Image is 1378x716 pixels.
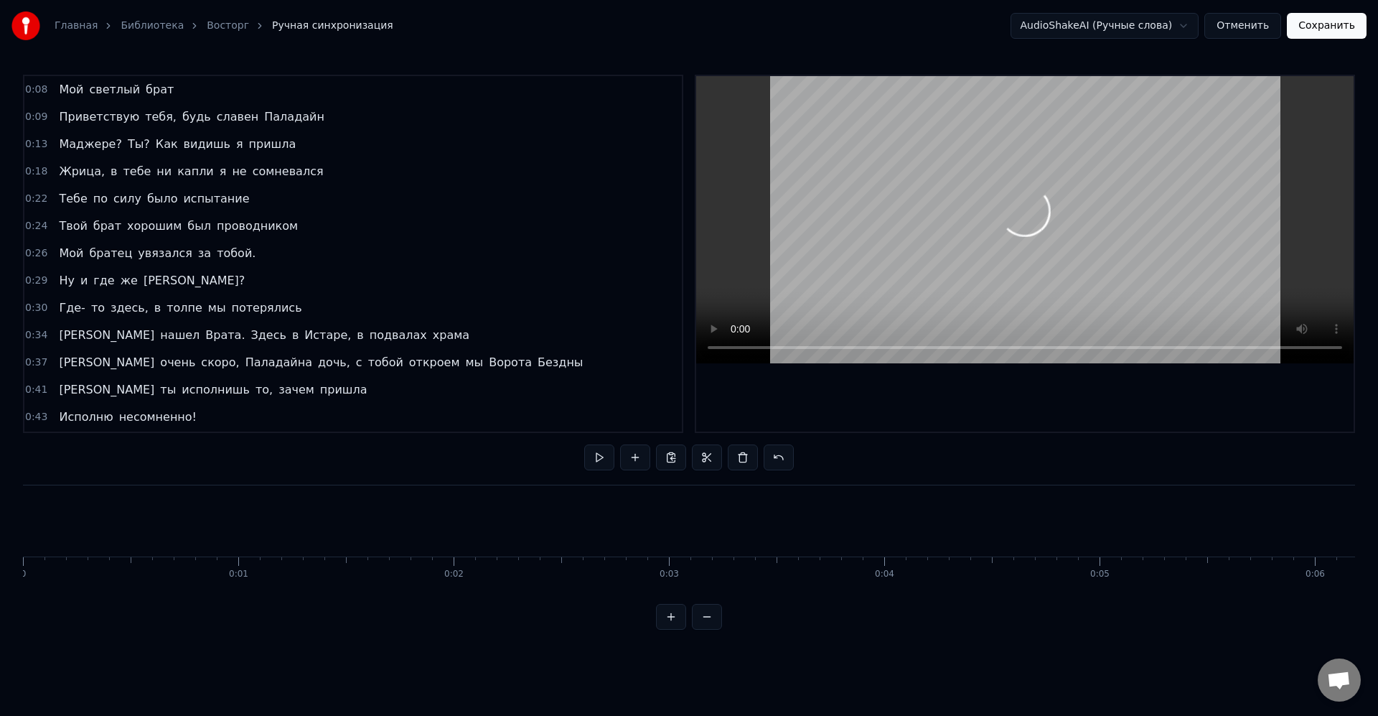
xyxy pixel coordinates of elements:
span: подвалах [368,327,428,343]
span: капли [176,163,215,180]
span: откроем [408,354,461,371]
span: братец [88,245,133,261]
span: Мой [57,81,85,98]
span: пришла [319,381,369,398]
span: толпе [165,299,204,316]
span: то [90,299,106,316]
span: Ты? [126,136,151,152]
span: 0:37 [25,355,47,370]
span: то, [254,381,274,398]
span: 0:22 [25,192,47,206]
span: я [218,163,228,180]
div: 0:03 [660,569,679,580]
span: Врата. [204,327,246,343]
img: youka [11,11,40,40]
span: 0:09 [25,110,47,124]
span: светлый [88,81,141,98]
span: в [109,163,118,180]
button: Сохранить [1287,13,1367,39]
span: по [92,190,109,207]
span: увязался [136,245,193,261]
span: храма [431,327,471,343]
span: Паладайна [244,354,314,371]
div: 0 [21,569,27,580]
span: я [235,136,245,152]
span: 0:34 [25,328,47,343]
div: 0:06 [1306,569,1325,580]
div: 0:02 [444,569,464,580]
span: 0:26 [25,246,47,261]
span: с [355,354,364,371]
span: будь [181,108,212,125]
span: зачем [277,381,316,398]
span: же [119,272,139,289]
div: 0:04 [875,569,894,580]
span: за [197,245,212,261]
span: Твой [57,218,88,234]
span: здесь, [109,299,150,316]
span: тобой. [215,245,257,261]
span: [PERSON_NAME] [57,354,156,371]
span: ты [159,381,177,398]
span: и [79,272,89,289]
span: [PERSON_NAME]? [142,272,246,289]
span: в [355,327,365,343]
span: брат [92,218,123,234]
span: мы [207,299,228,316]
span: Бездны [536,354,584,371]
span: тобой [367,354,405,371]
div: 0:05 [1090,569,1110,580]
span: дочь, [317,354,352,371]
span: Тебе [57,190,88,207]
span: [PERSON_NAME] [57,381,156,398]
span: ни [155,163,173,180]
span: 0:13 [25,137,47,152]
span: Истаре, [303,327,352,343]
span: брат [144,81,175,98]
span: тебя, [144,108,178,125]
span: скоро, [200,354,240,371]
span: в [153,299,162,316]
span: 0:18 [25,164,47,179]
span: Маджере? [57,136,123,152]
a: Библиотека [121,19,184,33]
span: был [186,218,212,234]
span: Ручная синхронизация [272,19,393,33]
span: нашел [159,327,201,343]
span: 0:41 [25,383,47,397]
span: Паладайн [263,108,326,125]
span: 0:43 [25,410,47,424]
span: испытание [182,190,250,207]
nav: breadcrumb [55,19,393,33]
span: Как [154,136,179,152]
span: Ворота [487,354,533,371]
span: хорошим [126,218,183,234]
span: исполнишь [180,381,251,398]
span: проводником [215,218,299,234]
span: 0:29 [25,274,47,288]
span: Жрица, [57,163,106,180]
span: Где- [57,299,86,316]
span: не [230,163,248,180]
span: в [291,327,300,343]
span: 0:30 [25,301,47,315]
a: Открытый чат [1318,659,1361,702]
span: 0:08 [25,83,47,97]
span: славен [215,108,261,125]
span: Ну [57,272,76,289]
span: сомневался [251,163,325,180]
span: несомненно! [118,409,198,425]
span: силу [112,190,143,207]
span: очень [159,354,197,371]
span: тебе [121,163,152,180]
span: Здесь [250,327,288,343]
span: [PERSON_NAME] [57,327,156,343]
span: было [146,190,179,207]
button: Отменить [1204,13,1281,39]
span: 0:24 [25,219,47,233]
span: где [92,272,116,289]
span: Исполню [57,409,114,425]
div: 0:01 [229,569,248,580]
span: потерялись [230,299,304,316]
span: Приветствую [57,108,141,125]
